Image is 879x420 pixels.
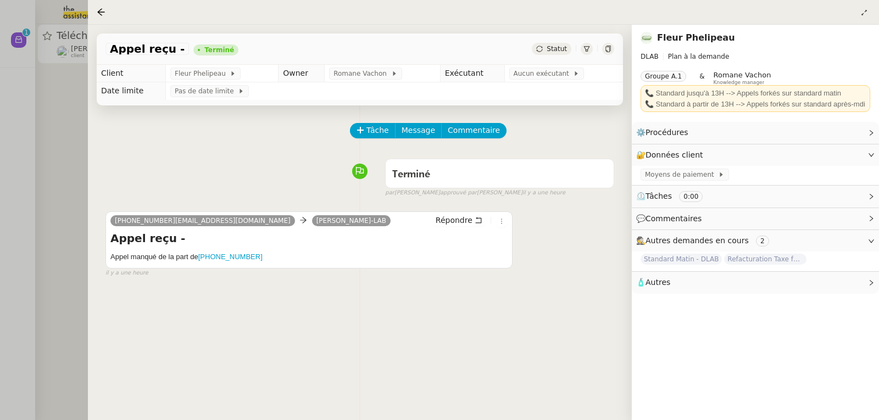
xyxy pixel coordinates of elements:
[441,123,507,138] button: Commentaire
[632,208,879,229] div: 💬Commentaires
[175,86,238,97] span: Pas de date limite
[175,68,230,79] span: Fleur Phelipeau
[668,53,730,60] span: Plan à la demande
[645,99,866,110] div: 📞 Standard à partir de 13H --> Appels forkés sur standard après-mdi
[636,236,774,245] span: 🕵️
[632,272,879,293] div: 🧴Autres
[632,144,879,166] div: 🔐Données client
[392,170,430,180] span: Terminé
[646,150,703,159] span: Données client
[657,32,735,43] a: Fleur Phelipeau
[105,268,148,278] span: il y a une heure
[714,80,765,86] span: Knowledge manager
[636,149,708,161] span: 🔐
[547,45,567,53] span: Statut
[724,254,806,265] span: Refacturation Taxe foncière 2025
[204,47,234,53] div: Terminé
[636,214,706,223] span: 💬
[514,68,574,79] span: Aucun exécutant
[97,65,166,82] td: Client
[646,236,749,245] span: Autres demandes en cours
[756,236,769,247] nz-tag: 2
[110,231,508,246] h4: Appel reçu -
[395,123,442,138] button: Message
[440,65,504,82] td: Exécutant
[645,169,718,180] span: Moyens de paiement
[97,82,166,100] td: Date limite
[636,126,693,139] span: ⚙️
[636,278,670,287] span: 🧴
[714,71,771,85] app-user-label: Knowledge manager
[436,215,472,226] span: Répondre
[632,186,879,207] div: ⏲️Tâches 0:00
[333,68,391,79] span: Romane Vachon
[646,214,702,223] span: Commentaires
[641,71,686,82] nz-tag: Groupe A.1
[440,188,477,198] span: approuvé par
[641,254,722,265] span: Standard Matin - DLAB
[115,217,291,225] span: [PHONE_NUMBER][EMAIL_ADDRESS][DOMAIN_NAME]
[448,124,500,137] span: Commentaire
[679,191,703,202] nz-tag: 0:00
[402,124,435,137] span: Message
[646,192,672,200] span: Tâches
[646,278,670,287] span: Autres
[699,71,704,85] span: &
[110,251,508,262] h5: Appel manqué de la part de
[632,122,879,143] div: ⚙️Procédures
[641,32,653,44] img: 7f9b6497-4ade-4d5b-ae17-2cbe23708554
[646,128,688,137] span: Procédures
[279,65,325,82] td: Owner
[522,188,565,198] span: il y a une heure
[110,43,185,54] span: Appel reçu -
[645,88,866,99] div: 📞 Standard jusqu'à 13H --> Appels forkés sur standard matin
[714,71,771,79] span: Romane Vachon
[350,123,396,138] button: Tâche
[312,216,391,226] a: [PERSON_NAME]-LAB
[385,188,394,198] span: par
[198,253,263,261] a: [PHONE_NUMBER]
[641,53,659,60] span: DLAB
[636,192,712,200] span: ⏲️
[632,230,879,251] div: 🕵️Autres demandes en cours 2
[366,124,389,137] span: Tâche
[432,214,486,226] button: Répondre
[385,188,565,198] small: [PERSON_NAME] [PERSON_NAME]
